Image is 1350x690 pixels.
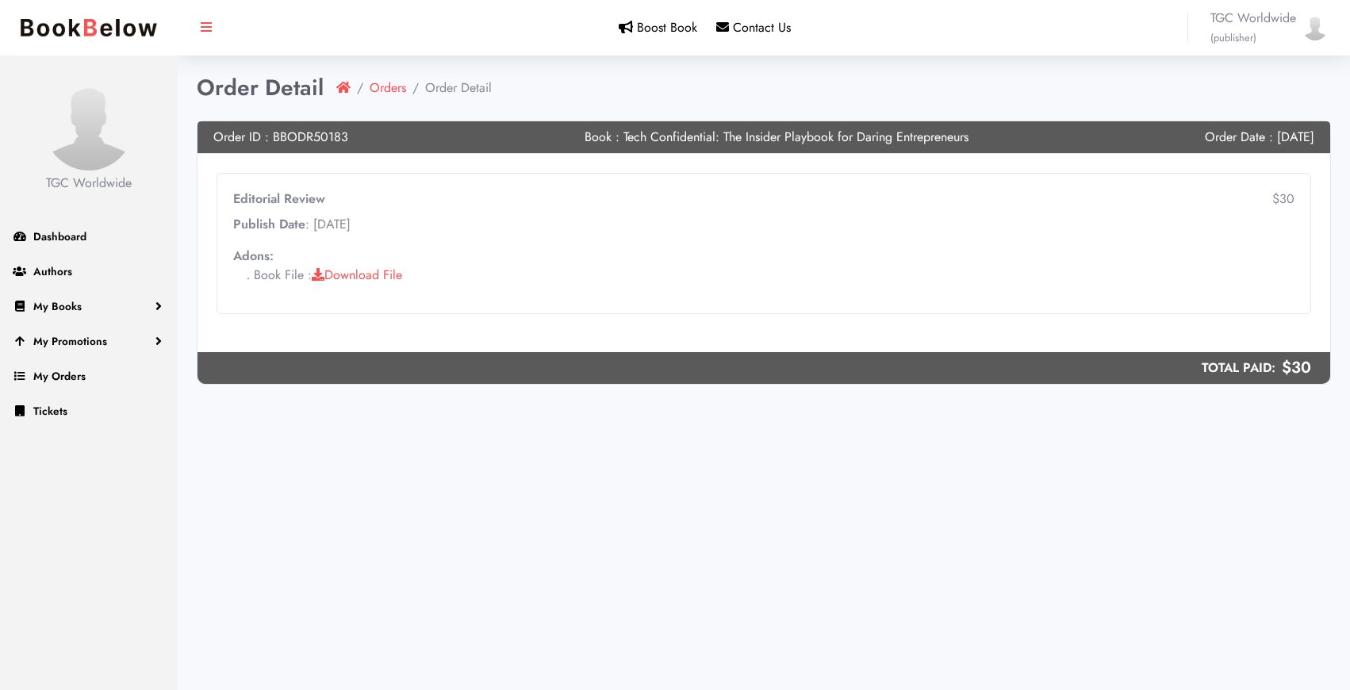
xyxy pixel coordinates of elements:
[213,128,348,147] p: Order ID : BBODR50183
[217,358,1311,378] h6: Total paid:
[197,75,324,102] h1: Order Detail
[619,18,697,36] a: Boost Book
[243,269,254,283] span: .
[13,11,165,44] img: bookbelow.PNG
[33,298,82,314] span: My Books
[33,403,67,419] span: Tickets
[233,190,1114,209] p: Editorial Review
[233,247,1294,266] p: Adons:
[243,266,1108,285] p: Book File :
[336,79,492,98] nav: breadcrumb
[1205,128,1314,147] p: Order Date : [DATE]
[312,266,402,284] a: Download File
[44,174,133,193] div: TGC Worldwide
[1210,9,1296,47] span: TGC Worldwide
[406,79,492,98] li: Order Detail
[637,18,697,36] span: Boost Book
[33,263,72,279] span: Authors
[33,368,86,384] span: My Orders
[233,215,1294,234] p: : [DATE]
[370,79,406,98] a: Orders
[585,128,968,147] p: Book : Tech Confidential: The Insider Playbook for Daring Entrepreneurs
[733,18,791,36] span: Contact Us
[44,82,133,171] img: user-default.png
[1275,358,1311,378] span: $30
[1210,30,1256,45] small: (publisher)
[1302,15,1328,40] img: user-default.png
[33,333,107,349] span: My Promotions
[716,18,791,36] a: Contact Us
[33,228,86,244] span: Dashboard
[233,215,305,233] span: Publish Date
[1133,190,1294,209] p: $30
